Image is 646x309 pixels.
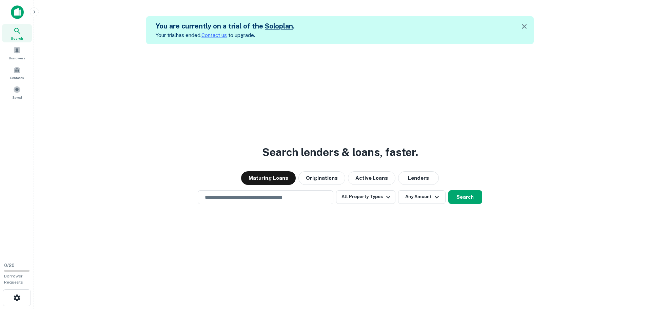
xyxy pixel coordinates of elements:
h3: Search lenders & loans, faster. [262,144,418,160]
button: Originations [298,171,345,185]
span: Contacts [10,75,24,80]
p: Your trial has ended. to upgrade. [156,31,295,39]
button: Search [448,190,482,204]
span: Borrowers [9,55,25,61]
button: Any Amount [398,190,446,204]
button: Active Loans [348,171,395,185]
a: Contact us [201,32,227,38]
span: Search [11,36,23,41]
span: 0 / 20 [4,263,15,268]
button: Maturing Loans [241,171,296,185]
iframe: Chat Widget [612,255,646,287]
a: Contacts [2,63,32,82]
button: All Property Types [336,190,395,204]
a: Saved [2,83,32,101]
button: Lenders [398,171,439,185]
h5: You are currently on a trial of the . [156,21,295,31]
a: Search [2,24,32,42]
span: Borrower Requests [4,274,23,285]
span: Saved [12,95,22,100]
img: capitalize-icon.png [11,5,24,19]
a: Soloplan [265,22,293,30]
a: Borrowers [2,44,32,62]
